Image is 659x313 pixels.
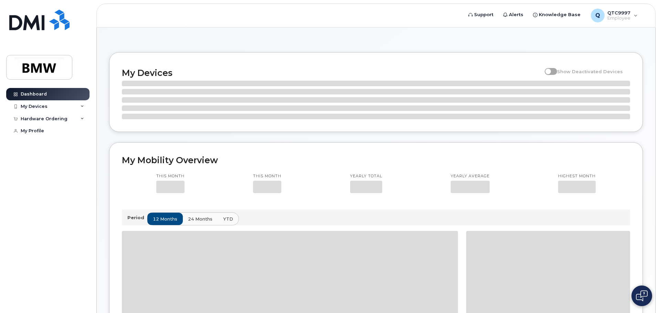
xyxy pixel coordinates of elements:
p: This month [156,174,185,179]
span: Show Deactivated Devices [557,69,623,74]
h2: My Devices [122,68,541,78]
input: Show Deactivated Devices [545,65,550,70]
span: 24 months [188,216,212,222]
p: Period [127,214,147,221]
p: This month [253,174,281,179]
img: Open chat [636,290,648,301]
p: Yearly average [451,174,490,179]
h2: My Mobility Overview [122,155,630,165]
p: Highest month [558,174,596,179]
span: YTD [223,216,233,222]
p: Yearly total [350,174,382,179]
